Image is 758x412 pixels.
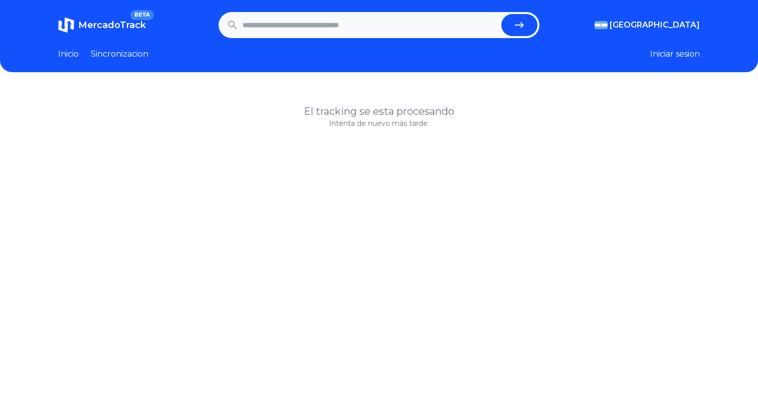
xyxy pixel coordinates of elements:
a: MercadoTrackBETA [58,17,146,33]
p: Intenta de nuevo más tarde. [58,118,700,128]
span: MercadoTrack [78,20,146,31]
button: Iniciar sesion [650,48,700,60]
img: Argentina [595,21,608,29]
span: BETA [130,10,154,20]
h1: El tracking se esta procesando [58,104,700,118]
span: [GEOGRAPHIC_DATA] [610,19,700,31]
img: MercadoTrack [58,17,74,33]
button: [GEOGRAPHIC_DATA] [595,19,700,31]
a: Inicio [58,48,79,60]
a: Sincronizacion [91,48,148,60]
